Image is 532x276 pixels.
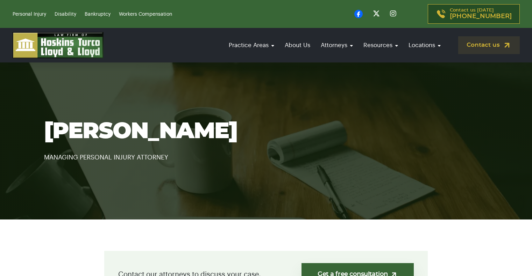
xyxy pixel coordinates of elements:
[13,32,104,58] img: logo
[450,13,512,20] span: [PHONE_NUMBER]
[119,12,172,17] a: Workers Compensation
[225,35,278,55] a: Practice Areas
[13,12,46,17] a: Personal Injury
[317,35,356,55] a: Attorneys
[55,12,76,17] a: Disability
[428,4,520,24] a: Contact us [DATE][PHONE_NUMBER]
[85,12,111,17] a: Bankruptcy
[44,119,488,144] h1: [PERSON_NAME]
[360,35,402,55] a: Resources
[405,35,444,55] a: Locations
[281,35,314,55] a: About Us
[458,36,520,54] a: Contact us
[450,8,512,20] p: Contact us [DATE]
[44,144,488,163] p: MANAGING PERSONAL INJURY ATTORNEY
